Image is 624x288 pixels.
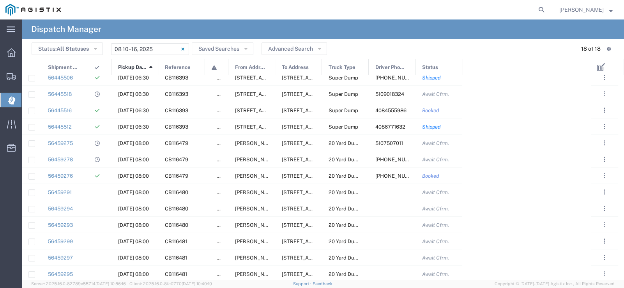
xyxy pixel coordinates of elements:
span: . . . [604,253,605,262]
span: 08/11/2025, 06:30 [118,108,149,113]
span: 08/14/2025, 08:00 [118,271,149,277]
span: CB116480 [165,206,188,212]
span: [DATE] 10:40:19 [182,281,212,286]
button: Saved Searches [192,42,253,55]
span: 510-766-8478 [375,157,421,163]
a: 56459293 [48,222,73,228]
span: CB116393 [165,124,188,130]
span: All Statuses [57,46,89,52]
span: 08/13/2025, 08:00 [118,189,149,195]
span: Shipped [422,124,441,130]
span: From Address [235,59,267,76]
span: Jean Dr & Rose Way, Union City, California, United States [235,222,470,228]
span: CB116393 [165,108,188,113]
span: 2111 Hillcrest Ave, Antioch, California, 94509, United States [282,222,359,228]
a: 56445512 [48,124,72,130]
span: Await Cfrm. [422,239,449,244]
span: Status [422,59,438,76]
span: . . . [604,122,605,131]
span: . . . [604,204,605,213]
span: Copyright © [DATE]-[DATE] Agistix Inc., All Rights Reserved [495,281,615,287]
span: 08/12/2025, 08:00 [118,157,149,163]
span: 4084555986 [375,108,407,113]
span: false [217,255,228,261]
span: Jean Dr & Rose Way, Union City, California, United States [235,271,470,277]
span: . . . [604,155,605,164]
span: . . . [604,171,605,180]
span: 900 Park Center Dr, Hollister, California, 94404, United States [235,75,313,81]
span: CB116481 [165,239,187,244]
span: Octavio Torres [559,5,604,14]
span: 2111 Hillcrest Ave, Antioch, California, 94509, United States [282,239,359,244]
a: Feedback [313,281,332,286]
div: 18 of 18 [581,45,601,53]
button: ... [599,105,610,116]
span: false [217,222,228,228]
span: Super Dump [329,124,358,130]
span: . . . [604,73,605,82]
span: 2111 Hillcrest Ave, Antioch, California, 94509, United States [282,140,359,146]
button: ... [599,72,610,83]
button: ... [599,121,610,132]
span: [DATE] 10:56:16 [95,281,126,286]
span: CB116480 [165,189,188,195]
span: Await Cfrm. [422,91,449,97]
span: Super Dump [329,75,358,81]
span: CB116481 [165,255,187,261]
span: 20 Yard Dump Truck [329,189,377,195]
span: Jean Dr & Rose Way, Union City, California, United States [235,206,470,212]
button: ... [599,236,610,247]
span: 20 Yard Dump Truck [329,222,377,228]
a: 56459291 [48,189,72,195]
span: Await Cfrm. [422,206,449,212]
span: 2111 Hillcrest Ave, Antioch, California, 94509, United States [282,271,359,277]
span: . . . [604,237,605,246]
span: 08/11/2025, 06:30 [118,124,149,130]
span: false [217,189,228,195]
span: 08/11/2025, 06:30 [118,91,149,97]
button: ... [599,154,610,165]
button: [PERSON_NAME] [559,5,613,14]
span: 08/14/2025, 08:00 [118,239,149,244]
button: ... [599,187,610,198]
span: 2111 Hillcrest Ave, Antioch, California, 94509, United States [282,173,359,179]
span: CB116479 [165,173,188,179]
span: false [217,140,228,146]
span: 2111 Hillcrest Ave, Antioch, California, 94509, United States [282,255,359,261]
span: CB116480 [165,222,188,228]
span: 910 Coyote Creek Golf Dr, Morgan Hill, California, 95037, United States [282,124,359,130]
span: 4086771632 [375,124,405,130]
span: 20 Yard Dump Truck [329,239,377,244]
span: 2111 Hillcrest Ave, Antioch, California, 94509, United States [282,206,359,212]
span: CB116479 [165,140,188,146]
button: Status:All Statuses [32,42,103,55]
span: Jean Dr & Rose Way, Union City, California, United States [235,173,470,179]
span: 20 Yard Dump Truck [329,255,377,261]
a: 56459299 [48,239,73,244]
a: 56459295 [48,271,73,277]
span: Driver Phone No. [375,59,407,76]
span: Super Dump [329,108,358,113]
span: false [217,239,228,244]
button: ... [599,219,610,230]
span: 08/13/2025, 08:00 [118,222,149,228]
span: 5109018324 [375,91,404,97]
span: 900 Park Center Dr, Hollister, California, 94404, United States [235,124,313,130]
h4: Dispatch Manager [31,19,101,39]
a: 56459297 [48,255,73,261]
a: 56459278 [48,157,73,163]
span: Await Cfrm. [422,140,449,146]
span: CB116479 [165,157,188,163]
span: 900 Park Center Dr, Hollister, California, 94404, United States [235,91,313,97]
span: 910 Coyote Creek Golf Dr, Morgan Hill, California, 95037, United States [282,91,359,97]
a: 56445516 [48,108,72,113]
span: . . . [604,220,605,230]
span: false [217,173,228,179]
span: false [217,91,228,97]
span: Client: 2025.16.0-8fc0770 [129,281,212,286]
span: Jean Dr & Rose Way, Union City, California, United States [235,140,470,146]
span: . . . [604,187,605,197]
span: Jean Dr & Rose Way, Union City, California, United States [235,239,470,244]
span: CB116481 [165,271,187,277]
span: 08/13/2025, 08:00 [118,206,149,212]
